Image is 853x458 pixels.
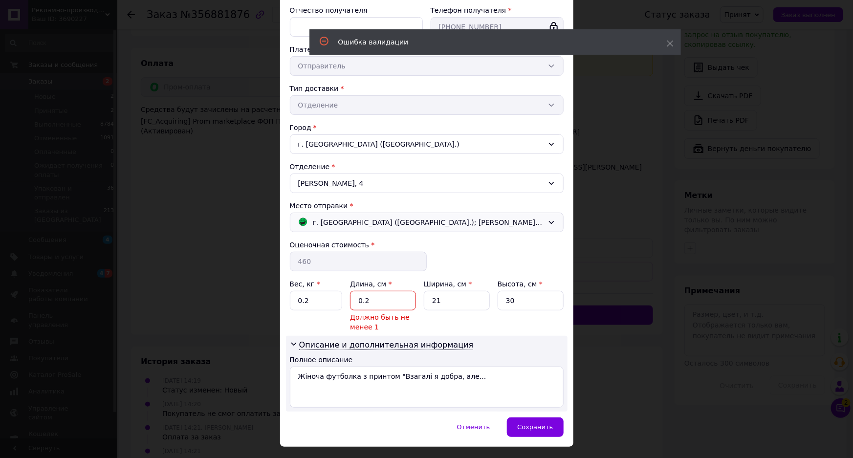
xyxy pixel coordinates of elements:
[290,174,564,193] div: [PERSON_NAME], 4
[431,6,506,14] label: Телефон получателя
[517,423,553,431] span: Сохранить
[498,280,543,288] label: Высота, см
[350,280,392,288] label: Длина, см
[290,356,353,364] label: Полное описание
[290,123,564,132] div: Город
[424,280,472,288] label: Ширина, см
[290,134,564,154] div: г. [GEOGRAPHIC_DATA] ([GEOGRAPHIC_DATA].)
[313,217,544,228] span: г. [GEOGRAPHIC_DATA] ([GEOGRAPHIC_DATA].); [PERSON_NAME][STREET_ADDRESS]
[290,6,368,14] label: Отчество получателя
[290,280,320,288] label: Вес, кг
[290,241,370,249] label: Оценочная стоимость
[290,44,564,54] div: Плательщик
[431,17,564,37] input: +380
[290,201,564,211] div: Место отправки
[457,423,490,431] span: Отменить
[350,313,410,331] span: Должно быть не менее 1
[290,84,564,93] div: Тип доставки
[299,340,474,350] span: Описание и дополнительная информация
[338,37,642,47] div: Ошибка валидации
[290,367,564,408] textarea: Жіноча футболка з принтом "Взагалі я добра, але...
[290,162,564,172] div: Отделение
